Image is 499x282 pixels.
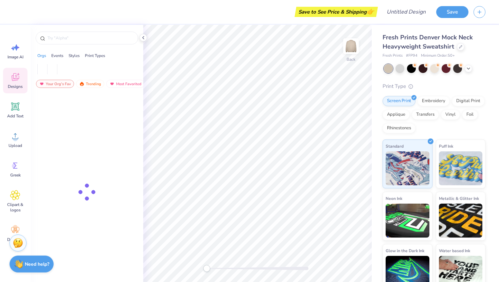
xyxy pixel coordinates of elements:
[439,195,479,202] span: Metallic & Glitter Ink
[386,143,404,150] span: Standard
[383,96,415,106] div: Screen Print
[441,110,460,120] div: Vinyl
[7,237,23,242] span: Decorate
[383,82,485,90] div: Print Type
[344,39,358,53] img: Back
[47,35,134,41] input: Try "Alpha"
[109,81,115,86] img: most_fav.gif
[8,143,22,148] span: Upload
[383,53,403,59] span: Fresh Prints
[439,204,483,238] img: Metallic & Glitter Ink
[7,113,23,119] span: Add Text
[37,53,46,59] div: Orgs
[406,53,418,59] span: # FP94
[106,80,145,88] div: Most Favorited
[7,54,23,60] span: Image AI
[51,53,63,59] div: Events
[367,7,374,16] span: 👉
[25,261,49,267] strong: Need help?
[386,195,402,202] span: Neon Ink
[85,53,105,59] div: Print Types
[421,53,455,59] span: Minimum Order: 50 +
[439,143,453,150] span: Puff Ink
[439,151,483,185] img: Puff Ink
[69,53,80,59] div: Styles
[383,110,410,120] div: Applique
[439,247,470,254] span: Water based Ink
[4,202,26,213] span: Clipart & logos
[462,110,478,120] div: Foil
[381,5,431,19] input: Untitled Design
[347,56,355,62] div: Back
[39,81,44,86] img: most_fav.gif
[436,6,468,18] button: Save
[383,33,473,51] span: Fresh Prints Denver Mock Neck Heavyweight Sweatshirt
[10,172,21,178] span: Greek
[8,84,23,89] span: Designs
[452,96,485,106] div: Digital Print
[36,80,74,88] div: Your Org's Fav
[418,96,450,106] div: Embroidery
[79,81,85,86] img: trending.gif
[203,265,210,272] div: Accessibility label
[296,7,376,17] div: Save to See Price & Shipping
[412,110,439,120] div: Transfers
[76,80,104,88] div: Trending
[386,247,424,254] span: Glow in the Dark Ink
[386,204,429,238] img: Neon Ink
[383,123,415,133] div: Rhinestones
[386,151,429,185] img: Standard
